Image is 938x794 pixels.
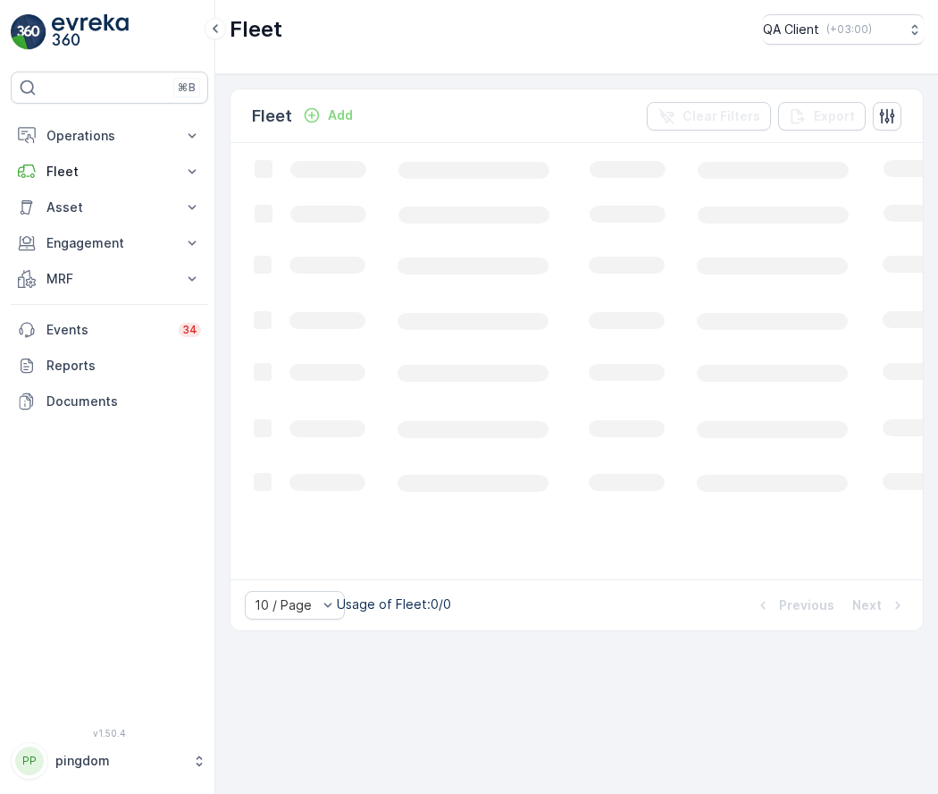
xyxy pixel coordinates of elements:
[11,742,208,780] button: PPpingdom
[55,752,183,770] p: pingdom
[11,118,208,154] button: Operations
[11,154,208,190] button: Fleet
[182,323,197,337] p: 34
[230,15,282,44] p: Fleet
[252,104,292,129] p: Fleet
[46,163,172,181] p: Fleet
[52,14,129,50] img: logo_light-DOdMpM7g.png
[337,595,451,613] p: Usage of Fleet : 0/0
[852,596,882,614] p: Next
[46,321,168,339] p: Events
[46,234,172,252] p: Engagement
[778,102,866,131] button: Export
[46,127,172,145] p: Operations
[11,190,208,225] button: Asset
[296,105,360,126] button: Add
[46,270,172,288] p: MRF
[763,21,819,38] p: QA Client
[11,384,208,419] a: Documents
[178,80,196,95] p: ⌘B
[46,393,201,410] p: Documents
[850,595,909,616] button: Next
[15,747,44,775] div: PP
[647,102,771,131] button: Clear Filters
[46,198,172,216] p: Asset
[11,312,208,348] a: Events34
[683,107,760,125] p: Clear Filters
[46,357,201,375] p: Reports
[11,348,208,384] a: Reports
[779,596,834,614] p: Previous
[763,14,924,45] button: QA Client(+03:00)
[826,22,872,37] p: ( +03:00 )
[814,107,855,125] p: Export
[11,728,208,739] span: v 1.50.4
[11,14,46,50] img: logo
[11,225,208,261] button: Engagement
[11,261,208,297] button: MRF
[752,595,836,616] button: Previous
[328,106,353,124] p: Add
